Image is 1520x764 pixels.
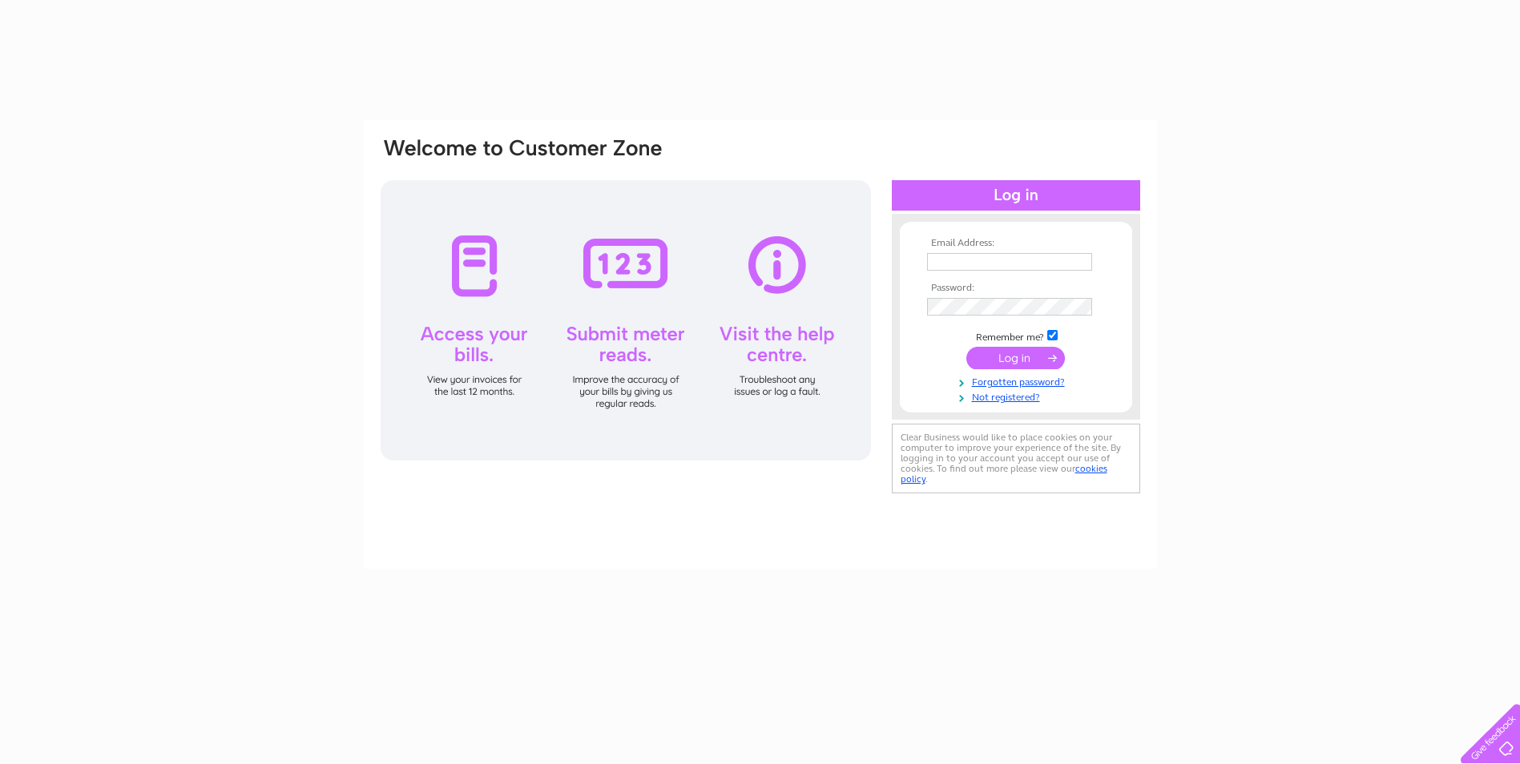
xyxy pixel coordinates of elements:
[927,388,1109,404] a: Not registered?
[923,328,1109,344] td: Remember me?
[901,463,1107,485] a: cookies policy
[966,347,1065,369] input: Submit
[927,373,1109,388] a: Forgotten password?
[892,424,1140,493] div: Clear Business would like to place cookies on your computer to improve your experience of the sit...
[923,238,1109,249] th: Email Address:
[923,283,1109,294] th: Password:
